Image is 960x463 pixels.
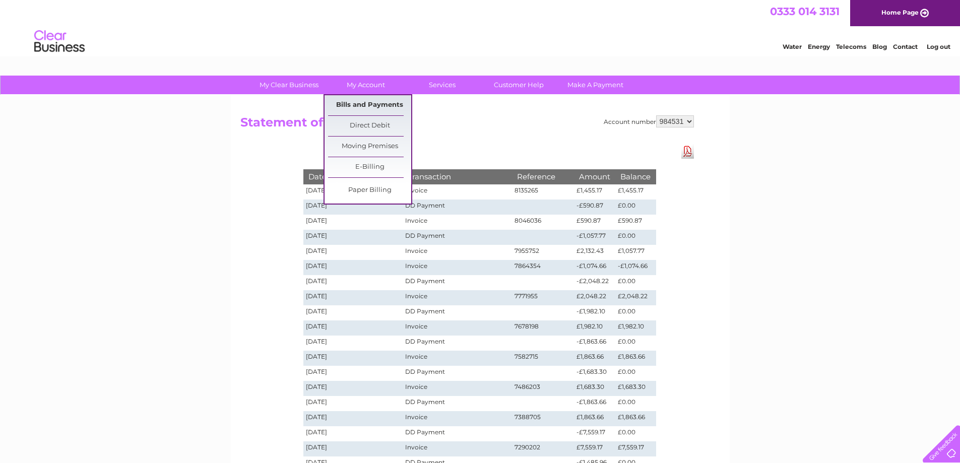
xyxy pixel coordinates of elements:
td: £0.00 [615,336,656,351]
td: [DATE] [303,441,403,456]
a: Customer Help [477,76,560,94]
td: £0.00 [615,426,656,441]
a: Bills and Payments [328,95,411,115]
td: 7678198 [512,320,574,336]
td: DD Payment [403,305,511,320]
td: £0.00 [615,230,656,245]
td: [DATE] [303,411,403,426]
td: £1,982.10 [574,320,615,336]
td: -£1,683.30 [574,366,615,381]
td: £590.87 [574,215,615,230]
th: Balance [615,169,656,184]
td: [DATE] [303,260,403,275]
td: [DATE] [303,200,403,215]
td: 7486203 [512,381,574,396]
td: £1,057.77 [615,245,656,260]
td: [DATE] [303,305,403,320]
td: -£1,863.66 [574,396,615,411]
td: -£2,048.22 [574,275,615,290]
td: 7290202 [512,441,574,456]
td: [DATE] [303,426,403,441]
td: £0.00 [615,200,656,215]
td: -£590.87 [574,200,615,215]
td: Invoice [403,441,511,456]
td: £1,683.30 [574,381,615,396]
td: £1,863.66 [574,411,615,426]
td: DD Payment [403,426,511,441]
td: £0.00 [615,275,656,290]
td: -£1,074.66 [574,260,615,275]
a: Make A Payment [554,76,637,94]
th: Transaction [403,169,511,184]
td: 8046036 [512,215,574,230]
td: -£7,559.17 [574,426,615,441]
td: DD Payment [403,200,511,215]
td: £590.87 [615,215,656,230]
td: Invoice [403,381,511,396]
a: Log out [927,43,950,50]
a: Services [401,76,484,94]
td: £1,863.66 [574,351,615,366]
td: DD Payment [403,230,511,245]
td: [DATE] [303,275,403,290]
td: -£1,863.66 [574,336,615,351]
td: Invoice [403,245,511,260]
h2: Statement of Accounts [240,115,694,135]
td: [DATE] [303,351,403,366]
td: £1,455.17 [574,184,615,200]
a: Telecoms [836,43,866,50]
th: Amount [574,169,615,184]
td: £1,863.66 [615,351,656,366]
td: £0.00 [615,396,656,411]
td: DD Payment [403,396,511,411]
td: [DATE] [303,215,403,230]
td: -£1,074.66 [615,260,656,275]
td: [DATE] [303,320,403,336]
td: £7,559.17 [615,441,656,456]
td: Invoice [403,260,511,275]
a: Energy [808,43,830,50]
div: Clear Business is a trading name of Verastar Limited (registered in [GEOGRAPHIC_DATA] No. 3667643... [242,6,719,49]
a: 0333 014 3131 [770,5,840,18]
td: Invoice [403,290,511,305]
td: 7582715 [512,351,574,366]
a: Direct Debit [328,116,411,136]
a: Download Pdf [681,144,694,159]
td: £1,683.30 [615,381,656,396]
a: My Account [324,76,407,94]
td: Invoice [403,215,511,230]
td: DD Payment [403,366,511,381]
th: Date [303,169,403,184]
td: £1,455.17 [615,184,656,200]
td: £7,559.17 [574,441,615,456]
td: [DATE] [303,184,403,200]
td: Invoice [403,411,511,426]
td: Invoice [403,184,511,200]
td: Invoice [403,320,511,336]
td: 7955752 [512,245,574,260]
td: Invoice [403,351,511,366]
td: [DATE] [303,336,403,351]
img: logo.png [34,26,85,57]
a: Moving Premises [328,137,411,157]
td: [DATE] [303,230,403,245]
a: Water [783,43,802,50]
td: 8135265 [512,184,574,200]
td: 7388705 [512,411,574,426]
td: 7864354 [512,260,574,275]
td: [DATE] [303,290,403,305]
td: £2,048.22 [615,290,656,305]
td: DD Payment [403,336,511,351]
td: £2,048.22 [574,290,615,305]
td: £2,132.43 [574,245,615,260]
div: Account number [604,115,694,127]
td: £0.00 [615,366,656,381]
td: £1,863.66 [615,411,656,426]
a: My Clear Business [247,76,331,94]
td: [DATE] [303,396,403,411]
td: [DATE] [303,381,403,396]
td: -£1,982.10 [574,305,615,320]
td: 7771955 [512,290,574,305]
td: £1,982.10 [615,320,656,336]
a: Blog [872,43,887,50]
